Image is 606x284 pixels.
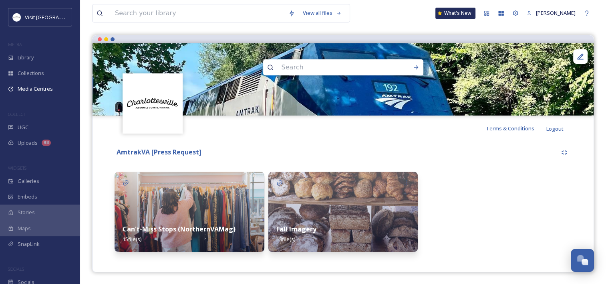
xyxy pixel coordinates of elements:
[124,74,182,132] img: Circle%20Logo.png
[536,9,576,16] span: [PERSON_NAME]
[435,8,475,19] a: What's New
[18,193,37,201] span: Embeds
[18,225,31,232] span: Maps
[18,54,34,61] span: Library
[25,13,87,21] span: Visit [GEOGRAPHIC_DATA]
[8,41,22,47] span: MEDIA
[299,5,346,21] a: View all files
[8,111,25,117] span: COLLECT
[571,249,594,272] button: Open Chat
[123,225,236,233] strong: Can't-Miss Stops (NorthernVAMag)
[13,13,21,21] img: Circle%20Logo.png
[486,125,534,132] span: Terms & Conditions
[276,225,316,233] strong: Fall Imagery
[276,235,295,243] span: 18 file(s)
[123,235,141,243] span: 15 file(s)
[268,172,418,252] img: IMG_0658.jpeg
[18,69,44,77] span: Collections
[8,266,24,272] span: SOCIALS
[93,43,594,116] img: Amtrak Train
[18,240,40,248] span: SnapLink
[111,4,284,22] input: Search your library
[486,124,546,133] a: Terms & Conditions
[8,165,26,171] span: WIDGETS
[18,124,28,131] span: UGC
[18,139,38,147] span: Uploads
[18,177,39,185] span: Galleries
[115,172,264,252] img: 95e042fb-5fb7-4a80-947c-8bf970f21d7f.jpg
[546,125,564,132] span: Logout
[18,209,35,216] span: Stories
[278,59,387,76] input: Search
[18,85,53,93] span: Media Centres
[42,140,51,146] div: 98
[117,148,201,156] strong: AmtrakVA [Press Request]
[523,5,580,21] a: [PERSON_NAME]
